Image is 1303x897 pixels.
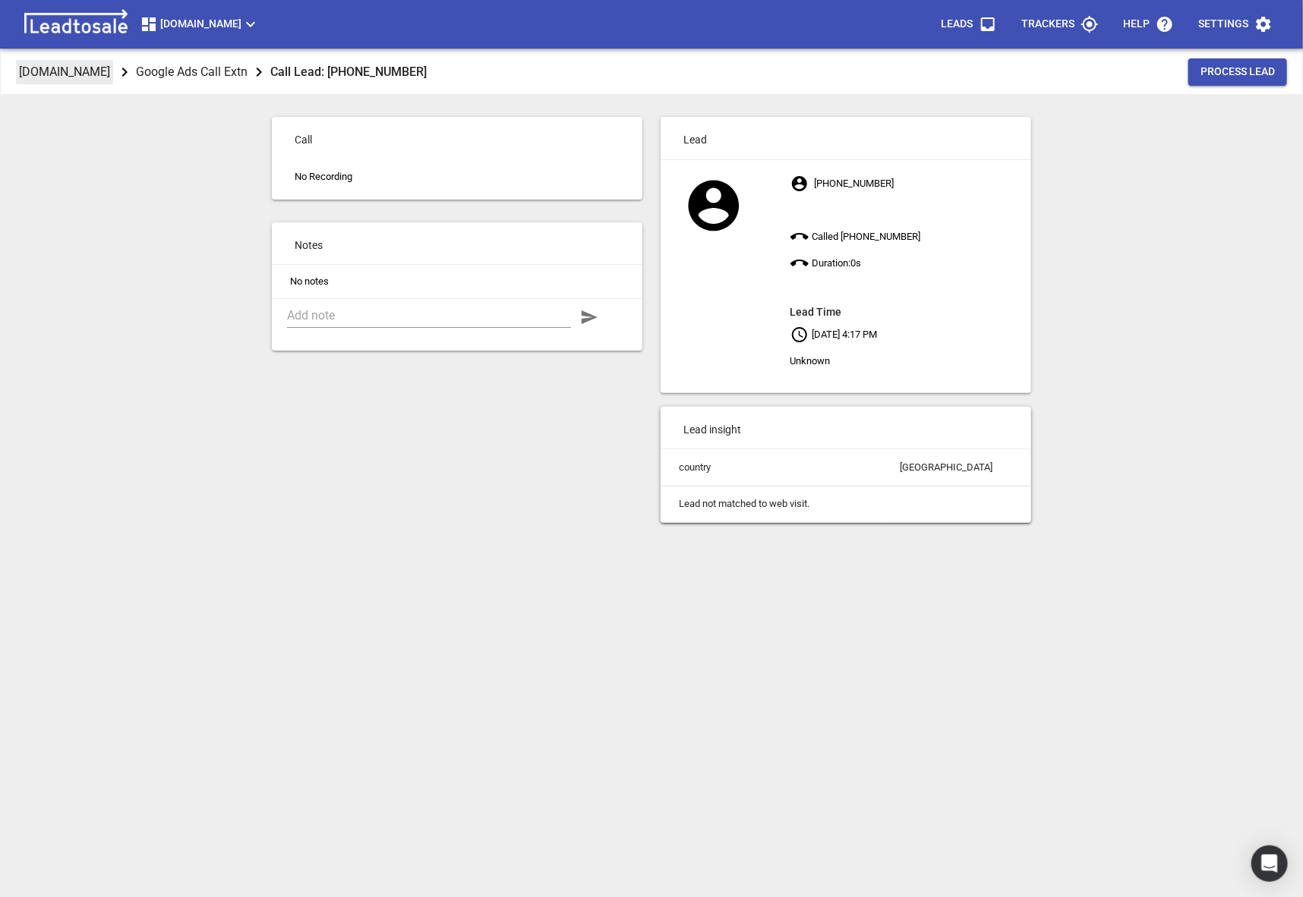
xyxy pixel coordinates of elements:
p: Lead insight [661,407,1031,449]
td: Lead not matched to web visit. [661,486,882,522]
p: [DOMAIN_NAME] [19,63,110,80]
td: [GEOGRAPHIC_DATA] [882,449,1031,486]
p: Settings [1198,17,1248,32]
span: Process Lead [1200,65,1275,80]
p: Help [1123,17,1150,32]
button: [DOMAIN_NAME] [134,9,266,39]
div: Open Intercom Messenger [1251,845,1288,882]
p: Call [272,117,642,159]
p: Google Ads Call Extn [136,63,248,80]
p: Leads [941,17,973,32]
span: [DOMAIN_NAME] [140,15,260,33]
p: Notes [272,222,642,265]
p: [PHONE_NUMBER] Called [PHONE_NUMBER] Duration: 0 s [DATE] 4:17 PM Unknown [790,170,1031,374]
p: Lead [661,117,1031,159]
aside: Lead Time [790,303,1031,321]
li: No notes [272,265,642,298]
td: country [661,449,882,486]
img: logo [18,9,134,39]
svg: Your local time [790,326,809,344]
aside: Call Lead: [PHONE_NUMBER] [270,61,427,82]
p: Trackers [1021,17,1074,32]
button: Process Lead [1188,58,1287,86]
p: No Recording [272,169,642,200]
